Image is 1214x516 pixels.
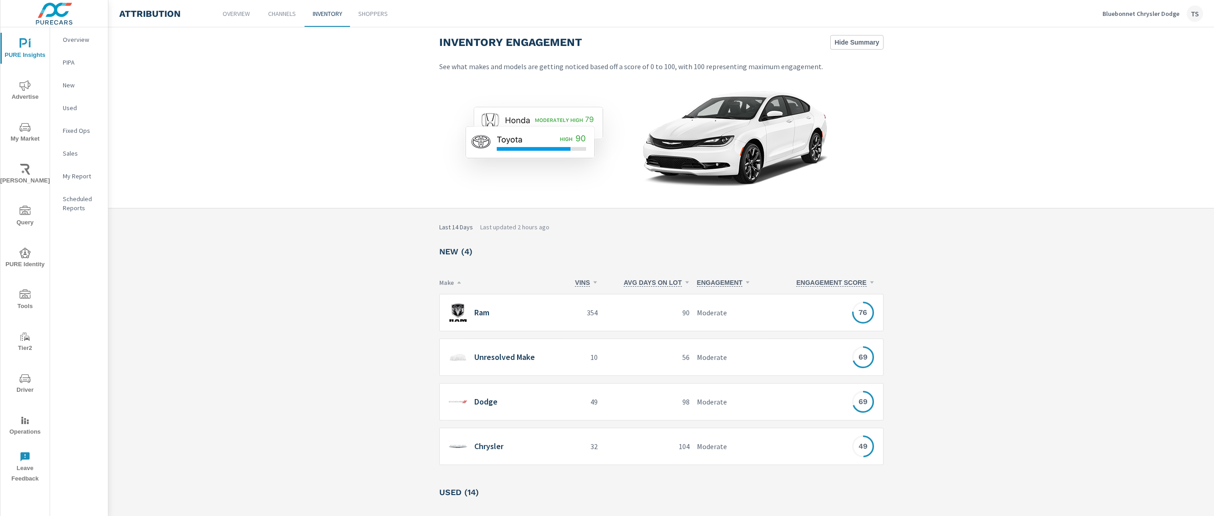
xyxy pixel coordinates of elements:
[439,246,472,257] h5: New (4)
[223,9,250,18] p: Overview
[697,307,766,318] p: moderate
[575,279,590,287] span: VINS
[697,279,742,287] span: ENGAGEMENT
[50,147,108,160] div: Sales
[449,437,467,455] img: C
[63,194,101,212] p: Scheduled Reports
[474,442,503,451] h6: Chrysler
[50,56,108,69] div: PIPA
[605,396,690,407] p: 98
[858,353,868,362] h6: 69
[449,348,467,366] img: U
[697,441,766,452] p: moderate
[3,38,47,61] span: PURE Insights
[3,164,47,186] span: [PERSON_NAME]
[0,27,50,488] div: nav menu
[1102,10,1179,18] p: Bluebonnet Chrysler Dodge
[63,58,101,67] p: PIPA
[474,397,498,406] h6: Dodge
[858,308,867,317] h6: 76
[3,248,47,270] span: PURE Identity
[439,61,884,72] p: See what makes and models are getting noticed based off a score of 0 to 100, with 100 representin...
[449,304,467,322] img: R
[796,279,866,287] span: ENGAGEMENT SCORE
[50,169,108,183] div: My Report
[567,441,598,452] p: 32
[313,9,342,18] p: Inventory
[3,451,47,484] span: Leave Feedback
[3,122,47,144] span: My Market
[858,442,868,451] h6: 49
[50,192,108,215] div: Scheduled Reports
[439,278,560,287] p: Make
[449,393,467,411] img: D
[605,352,690,363] p: 56
[3,373,47,395] span: Driver
[3,80,47,102] span: Advertise
[474,353,535,362] h6: Unresolved Make
[3,289,47,312] span: Tools
[439,487,479,497] h5: Used (14)
[50,78,108,92] div: New
[830,35,883,50] button: Hide Summary
[3,331,47,354] span: Tier2
[63,35,101,44] p: Overview
[63,103,101,112] p: Used
[1187,5,1203,22] div: TS
[697,396,766,407] p: moderate
[439,79,855,195] img: Inventory engagement score
[439,223,473,232] p: Last 14 Days
[63,149,101,158] p: Sales
[50,33,108,46] div: Overview
[605,307,690,318] p: 90
[567,307,598,318] p: 354
[3,206,47,228] span: Query
[63,172,101,181] p: My Report
[63,81,101,90] p: New
[480,223,549,232] p: Last updated 2 hours ago
[63,126,101,135] p: Fixed Ops
[605,441,690,452] p: 104
[119,8,181,19] h4: Attribution
[567,396,598,407] p: 49
[697,352,766,363] p: moderate
[50,101,108,115] div: Used
[358,9,388,18] p: Shoppers
[439,35,582,50] h3: Inventory Engagement
[3,415,47,437] span: Operations
[567,352,598,363] p: 10
[474,308,489,317] h6: Ram
[624,279,682,287] span: AVG DAYS ON LOT
[858,397,868,406] h6: 69
[50,124,108,137] div: Fixed Ops
[834,38,879,46] span: Hide Summary
[268,9,296,18] p: Channels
